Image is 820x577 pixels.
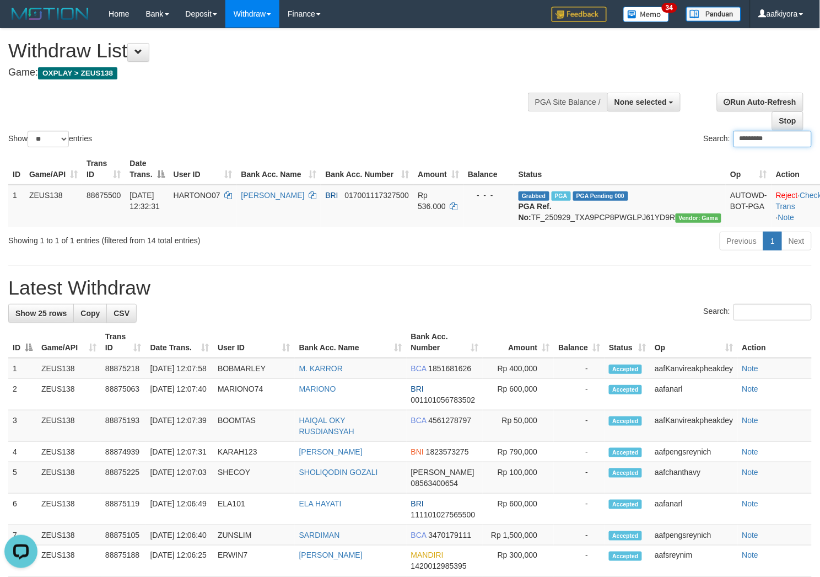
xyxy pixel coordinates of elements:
[614,98,667,106] span: None selected
[552,191,571,201] span: Marked by aaftrukkakada
[8,304,74,323] a: Show 25 rows
[650,358,737,379] td: aafKanvireakpheakdey
[704,304,812,320] label: Search:
[554,525,605,546] td: -
[146,410,214,442] td: [DATE] 12:07:39
[686,7,741,22] img: panduan.png
[733,304,812,320] input: Search:
[609,468,642,478] span: Accepted
[37,327,101,358] th: Game/API: activate to sort column ascending
[37,410,101,442] td: ZEUS138
[607,93,681,111] button: None selected
[738,327,812,358] th: Action
[413,153,463,185] th: Amount: activate to sort column ascending
[213,358,295,379] td: BOBMARLEY
[8,462,37,494] td: 5
[299,364,343,373] a: M. KARROR
[213,546,295,577] td: ERWIN7
[213,462,295,494] td: SHECOY
[609,365,642,374] span: Accepted
[776,191,798,200] a: Reject
[213,379,295,410] td: MARIONO74
[605,327,650,358] th: Status: activate to sort column ascending
[483,546,554,577] td: Rp 300,000
[778,213,795,222] a: Note
[519,191,549,201] span: Grabbed
[514,185,726,227] td: TF_250929_TXA9PCP8PWGLPJ61YD9R
[325,191,338,200] span: BRI
[37,525,101,546] td: ZEUS138
[73,304,107,323] a: Copy
[114,309,130,318] span: CSV
[213,410,295,442] td: BOOMTAS
[742,447,759,456] a: Note
[213,327,295,358] th: User ID: activate to sort column ascending
[8,358,37,379] td: 1
[733,131,812,147] input: Search:
[146,494,214,525] td: [DATE] 12:06:49
[8,6,92,22] img: MOTION_logo.png
[174,191,220,200] span: HARTONO07
[8,277,812,299] h1: Latest Withdraw
[411,479,458,488] span: Copy 08563400654 to clipboard
[429,416,472,425] span: Copy 4561278797 to clipboard
[483,442,554,462] td: Rp 790,000
[15,309,67,318] span: Show 25 rows
[237,153,321,185] th: Bank Acc. Name: activate to sort column ascending
[411,396,476,404] span: Copy 001101056783502 to clipboard
[650,525,737,546] td: aafpengsreynich
[411,562,467,571] span: Copy 1420012985395 to clipboard
[726,185,772,227] td: AUTOWD-BOT-PGA
[146,462,214,494] td: [DATE] 12:07:03
[8,67,536,78] h4: Game:
[37,546,101,577] td: ZEUS138
[213,525,295,546] td: ZUNSLIM
[299,447,363,456] a: [PERSON_NAME]
[299,384,336,393] a: MARIONO
[483,462,554,494] td: Rp 100,000
[8,494,37,525] td: 6
[28,131,69,147] select: Showentries
[146,379,214,410] td: [DATE] 12:07:40
[299,499,342,508] a: ELA HAYATI
[146,525,214,546] td: [DATE] 12:06:40
[169,153,237,185] th: User ID: activate to sort column ascending
[742,551,759,560] a: Note
[554,379,605,410] td: -
[299,416,354,436] a: HAIQAL OKY RUSDIANSYAH
[781,232,812,250] a: Next
[650,327,737,358] th: Op: activate to sort column ascending
[8,185,25,227] td: 1
[101,442,146,462] td: 88874939
[742,384,759,393] a: Note
[463,153,514,185] th: Balance
[8,442,37,462] td: 4
[609,448,642,457] span: Accepted
[344,191,409,200] span: Copy 017001117327500 to clipboard
[411,384,424,393] span: BRI
[37,379,101,410] td: ZEUS138
[483,379,554,410] td: Rp 600,000
[411,364,427,373] span: BCA
[8,379,37,410] td: 2
[213,442,295,462] td: KARAH123
[468,190,510,201] div: - - -
[80,309,100,318] span: Copy
[742,499,759,508] a: Note
[146,442,214,462] td: [DATE] 12:07:31
[146,358,214,379] td: [DATE] 12:07:58
[609,552,642,561] span: Accepted
[295,327,407,358] th: Bank Acc. Name: activate to sort column ascending
[554,494,605,525] td: -
[37,462,101,494] td: ZEUS138
[483,525,554,546] td: Rp 1,500,000
[552,7,607,22] img: Feedback.jpg
[8,153,25,185] th: ID
[650,546,737,577] td: aafsreynim
[609,385,642,394] span: Accepted
[609,416,642,426] span: Accepted
[650,379,737,410] td: aafanarl
[429,531,472,539] span: Copy 3470179111 to clipboard
[662,3,677,13] span: 34
[554,442,605,462] td: -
